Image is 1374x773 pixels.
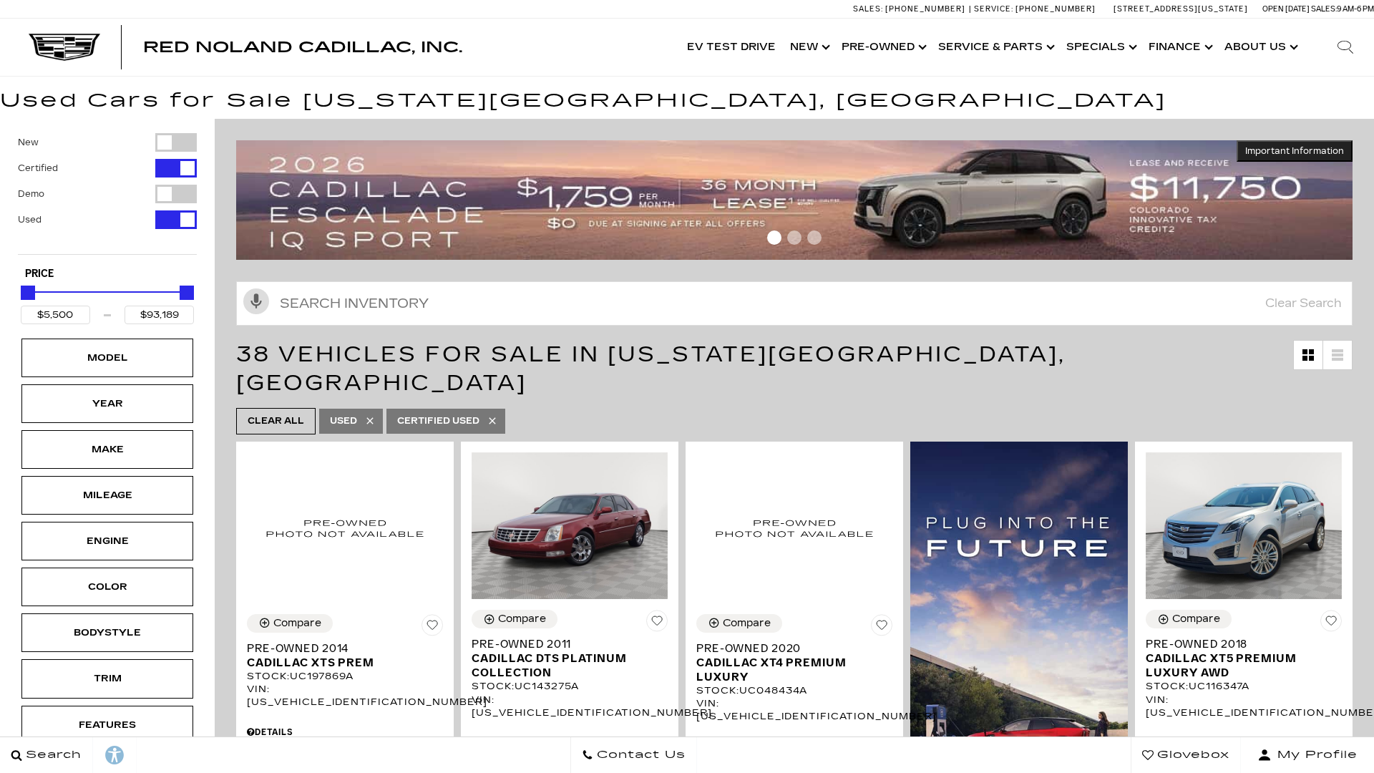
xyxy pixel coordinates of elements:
[680,19,783,76] a: EV Test Drive
[1114,4,1248,14] a: [STREET_ADDRESS][US_STATE]
[248,412,304,430] span: Clear All
[422,614,443,641] button: Save Vehicle
[273,617,321,630] div: Compare
[1241,737,1374,773] button: Open user profile menu
[236,281,1353,326] input: Search Inventory
[143,39,462,56] span: Red Noland Cadillac, Inc.
[472,637,657,651] span: Pre-Owned 2011
[853,4,883,14] span: Sales:
[885,4,965,14] span: [PHONE_NUMBER]
[1262,4,1310,14] span: Open [DATE]
[1245,145,1344,157] span: Important Information
[25,268,190,281] h5: Price
[247,452,443,603] img: 2014 Cadillac XTS PREM
[472,680,668,693] div: Stock : UC143275A
[180,286,194,300] div: Maximum Price
[1172,613,1220,626] div: Compare
[21,430,193,469] div: MakeMake
[472,452,668,600] img: 2011 Cadillac DTS Platinum Collection
[1146,694,1342,719] div: VIN: [US_VEHICLE_IDENTIFICATION_NUMBER]
[18,133,197,254] div: Filter by Vehicle Type
[72,625,143,641] div: Bodystyle
[1059,19,1141,76] a: Specials
[21,286,35,300] div: Minimum Price
[783,19,834,76] a: New
[1154,745,1229,765] span: Glovebox
[974,4,1013,14] span: Service:
[18,213,42,227] label: Used
[969,5,1099,13] a: Service: [PHONE_NUMBER]
[593,745,686,765] span: Contact Us
[143,40,462,54] a: Red Noland Cadillac, Inc.
[696,656,882,684] span: Cadillac XT4 Premium Luxury
[1146,651,1331,680] span: Cadillac XT5 Premium Luxury AWD
[247,656,432,670] span: Cadillac XTS PREM
[1015,4,1096,14] span: [PHONE_NUMBER]
[807,230,822,245] span: Go to slide 3
[696,684,892,697] div: Stock : UC048434A
[21,306,90,324] input: Minimum
[22,745,82,765] span: Search
[18,135,39,150] label: New
[72,396,143,412] div: Year
[21,339,193,377] div: ModelModel
[472,736,668,749] div: Pricing Details - Pre-Owned 2011 Cadillac DTS Platinum Collection
[1337,4,1374,14] span: 9 AM-6 PM
[397,412,479,430] span: Certified Used
[21,384,193,423] div: YearYear
[72,487,143,503] div: Mileage
[1146,680,1342,693] div: Stock : UC116347A
[931,19,1059,76] a: Service & Parts
[696,697,892,723] div: VIN: [US_VEHICLE_IDENTIFICATION_NUMBER]
[21,706,193,744] div: FeaturesFeatures
[1237,140,1353,162] button: Important Information
[767,230,781,245] span: Go to slide 1
[472,610,557,628] button: Compare Vehicle
[1217,19,1302,76] a: About Us
[236,140,1353,260] img: 2509-September-FOM-Escalade-IQ-Lease9
[125,306,194,324] input: Maximum
[696,614,782,633] button: Compare Vehicle
[1146,637,1331,651] span: Pre-Owned 2018
[1146,736,1342,749] div: Pricing Details - Pre-Owned 2018 Cadillac XT5 Premium Luxury AWD
[247,683,443,709] div: VIN: [US_VEHICLE_IDENTIFICATION_NUMBER]
[29,34,100,61] img: Cadillac Dark Logo with Cadillac White Text
[1141,19,1217,76] a: Finance
[1131,737,1241,773] a: Glovebox
[1311,4,1337,14] span: Sales:
[696,452,892,603] img: 2020 Cadillac XT4 Premium Luxury
[1320,610,1342,637] button: Save Vehicle
[247,726,443,739] div: Pricing Details - Pre-Owned 2014 Cadillac XTS PREM
[853,5,969,13] a: Sales: [PHONE_NUMBER]
[787,230,801,245] span: Go to slide 2
[330,412,357,430] span: Used
[21,281,194,324] div: Price
[1272,745,1358,765] span: My Profile
[472,651,657,680] span: Cadillac DTS Platinum Collection
[247,641,443,670] a: Pre-Owned 2014Cadillac XTS PREM
[570,737,697,773] a: Contact Us
[472,694,668,719] div: VIN: [US_VEHICLE_IDENTIFICATION_NUMBER]
[1146,610,1232,628] button: Compare Vehicle
[1146,452,1342,600] img: 2018 Cadillac XT5 Premium Luxury AWD
[18,187,44,201] label: Demo
[72,533,143,549] div: Engine
[21,659,193,698] div: TrimTrim
[696,641,882,656] span: Pre-Owned 2020
[236,341,1066,396] span: 38 Vehicles for Sale in [US_STATE][GEOGRAPHIC_DATA], [GEOGRAPHIC_DATA]
[72,579,143,595] div: Color
[871,614,892,641] button: Save Vehicle
[696,641,892,684] a: Pre-Owned 2020Cadillac XT4 Premium Luxury
[18,161,58,175] label: Certified
[834,19,931,76] a: Pre-Owned
[72,717,143,733] div: Features
[21,613,193,652] div: BodystyleBodystyle
[247,670,443,683] div: Stock : UC197869A
[498,613,546,626] div: Compare
[72,671,143,686] div: Trim
[247,641,432,656] span: Pre-Owned 2014
[247,614,333,633] button: Compare Vehicle
[72,442,143,457] div: Make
